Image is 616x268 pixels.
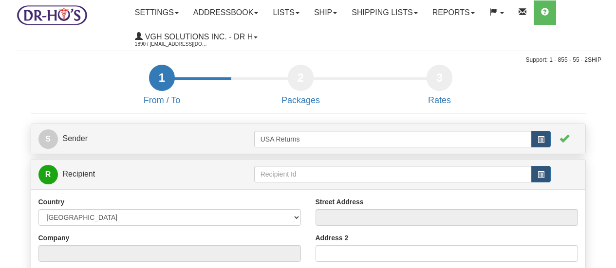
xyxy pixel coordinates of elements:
h4: Rates [370,96,509,106]
div: 2 [288,65,314,91]
a: Shipping lists [344,0,425,25]
a: 2 Packages [231,73,370,106]
input: Sender Id [254,131,532,147]
div: Support: 1 - 855 - 55 - 2SHIP [15,56,601,64]
a: Reports [425,0,482,25]
label: Street Address [316,197,364,207]
input: Recipient Id [254,166,532,182]
a: VGH Solutions Inc. - Dr H 1890 / [EMAIL_ADDRESS][DOMAIN_NAME] [128,25,265,49]
h4: From / To [93,96,231,106]
label: Company [38,233,70,243]
a: 1 From / To [93,73,231,106]
img: logo1890.jpg [15,2,89,27]
a: Ship [307,0,344,25]
label: Address 2 [316,233,349,243]
a: RRecipient [38,164,227,184]
span: VGH Solutions Inc. - Dr H [143,33,253,41]
iframe: chat widget [594,84,615,183]
a: SSender [38,129,254,149]
span: 1890 / [EMAIL_ADDRESS][DOMAIN_NAME] [135,39,208,49]
label: Country [38,197,65,207]
a: Lists [265,0,306,25]
span: R [38,165,58,184]
a: Settings [128,0,186,25]
div: 1 [149,65,175,91]
h4: Packages [231,96,370,106]
a: Addressbook [186,0,266,25]
a: 3 Rates [370,73,509,106]
span: S [38,129,58,149]
div: 3 [427,65,452,91]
